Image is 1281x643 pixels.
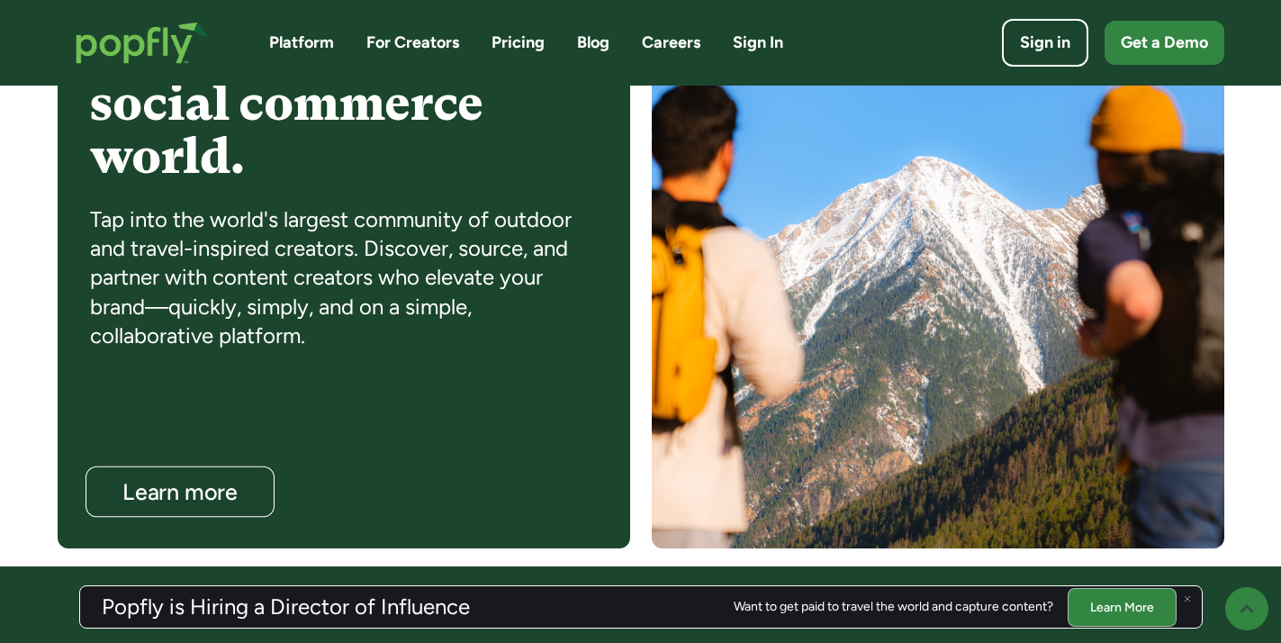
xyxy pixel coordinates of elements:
[577,32,609,54] a: Blog
[269,32,334,54] a: Platform
[1068,587,1177,626] a: Learn More
[492,32,545,54] a: Pricing
[103,481,256,504] div: Learn more
[1020,32,1070,54] div: Sign in
[734,600,1053,614] div: Want to get paid to travel the world and capture content?
[102,596,470,618] h3: Popfly is Hiring a Director of Influence
[58,4,226,82] a: home
[86,466,275,518] a: Learn more
[1105,21,1224,65] a: Get a Demo
[90,205,598,351] div: Tap into the world's largest community of outdoor and travel-inspired creators. Discover, source,...
[366,32,459,54] a: For Creators
[642,32,700,54] a: Careers
[733,32,783,54] a: Sign In
[1121,32,1208,54] div: Get a Demo
[1002,19,1088,67] a: Sign in
[90,23,598,183] h4: Collaboration in a social commerce world.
